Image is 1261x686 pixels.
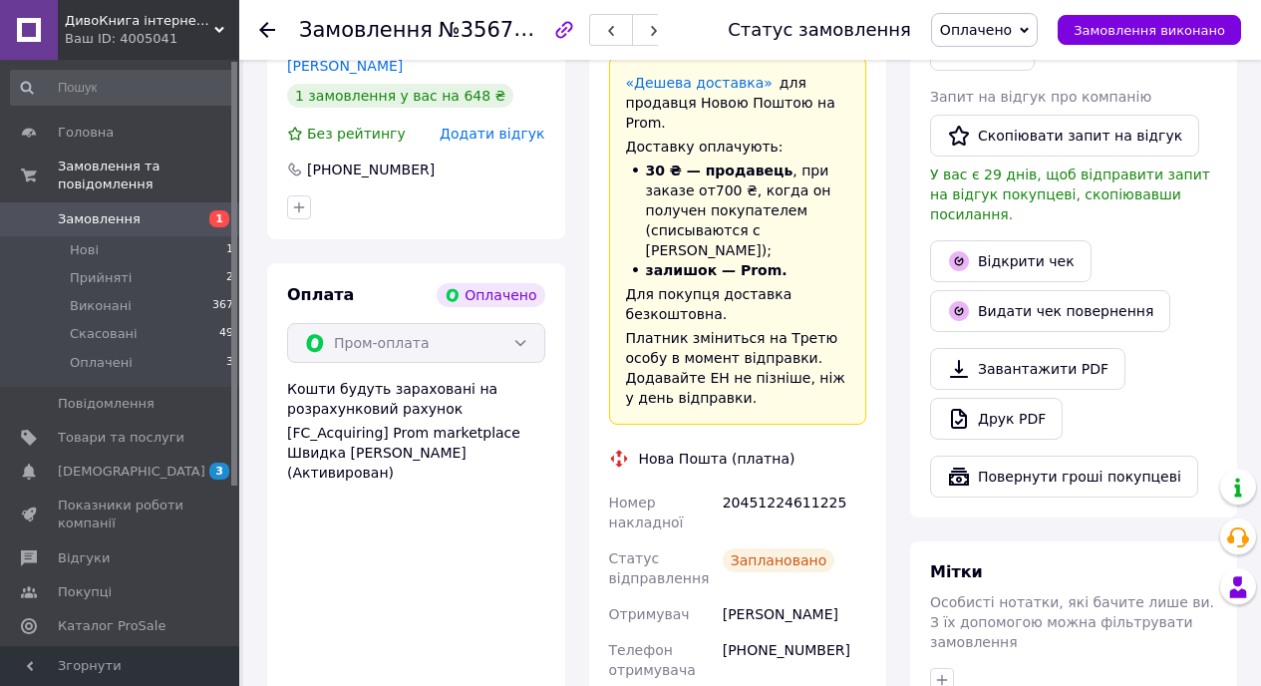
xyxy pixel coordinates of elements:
[287,423,545,483] div: [FC_Acquiring] Prom marketplace Швидка [PERSON_NAME] (Активирован)
[70,354,133,372] span: Оплачені
[58,395,155,413] span: Повідомлення
[58,617,165,635] span: Каталог ProSale
[930,89,1151,105] span: Запит на відгук про компанію
[609,550,710,586] span: Статус відправлення
[930,115,1199,157] button: Скопіювати запит на відгук
[1074,23,1225,38] span: Замовлення виконано
[226,269,233,287] span: 2
[299,18,433,42] span: Замовлення
[626,73,850,133] div: для продавця Новою Поштою на Prom.
[930,562,983,581] span: Мітки
[626,137,850,157] div: Доставку оплачують:
[930,167,1210,222] span: У вас є 29 днів, щоб відправити запит на відгук покупцеві, скопіювавши посилання.
[226,354,233,372] span: 3
[646,163,793,178] span: 30 ₴ — продавець
[940,22,1012,38] span: Оплачено
[609,606,690,622] span: Отримувач
[1058,15,1241,45] button: Замовлення виконано
[212,297,233,315] span: 367
[65,30,239,48] div: Ваш ID: 4005041
[287,379,545,483] div: Кошти будуть зараховані на розрахунковий рахунок
[930,240,1092,282] a: Відкрити чек
[58,583,112,601] span: Покупці
[930,348,1125,390] a: Завантажити PDF
[58,158,239,193] span: Замовлення та повідомлення
[226,241,233,259] span: 1
[219,325,233,343] span: 49
[287,58,403,74] a: [PERSON_NAME]
[439,17,580,42] span: №356701831
[634,449,800,469] div: Нова Пошта (платна)
[626,161,850,260] li: , при заказе от 700 ₴ , когда он получен покупателем (списываются с [PERSON_NAME]);
[58,124,114,142] span: Головна
[209,210,229,227] span: 1
[728,20,911,40] div: Статус замовлення
[70,325,138,343] span: Скасовані
[626,75,773,91] a: «Дешева доставка»
[626,284,850,324] div: Для покупця доставка безкоштовна.
[287,84,513,108] div: 1 замовлення у вас на 648 ₴
[70,241,99,259] span: Нові
[609,495,684,530] span: Номер накладної
[305,160,437,179] div: [PHONE_NUMBER]
[307,126,406,142] span: Без рейтингу
[930,456,1198,498] button: Повернути гроші покупцеві
[58,463,205,481] span: [DEMOGRAPHIC_DATA]
[440,126,544,142] span: Додати відгук
[209,463,229,480] span: 3
[626,328,850,408] div: Платник зміниться на Третю особу в момент відправки. Додавайте ЕН не пізніше, ніж у день відправки.
[719,485,870,540] div: 20451224611225
[10,70,235,106] input: Пошук
[930,398,1063,440] a: Друк PDF
[65,12,214,30] span: ДивоКнига інтернет-магазин спецпідручників
[723,548,835,572] div: Заплановано
[70,269,132,287] span: Прийняті
[930,290,1170,332] button: Видати чек повернення
[646,262,788,278] span: залишок — Prom.
[287,285,354,304] span: Оплата
[58,549,110,567] span: Відгуки
[930,594,1214,650] span: Особисті нотатки, які бачите лише ви. З їх допомогою можна фільтрувати замовлення
[719,596,870,632] div: [PERSON_NAME]
[58,497,184,532] span: Показники роботи компанії
[609,642,696,678] span: Телефон отримувача
[58,210,141,228] span: Замовлення
[70,297,132,315] span: Виконані
[58,429,184,447] span: Товари та послуги
[437,283,544,307] div: Оплачено
[259,20,275,40] div: Повернутися назад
